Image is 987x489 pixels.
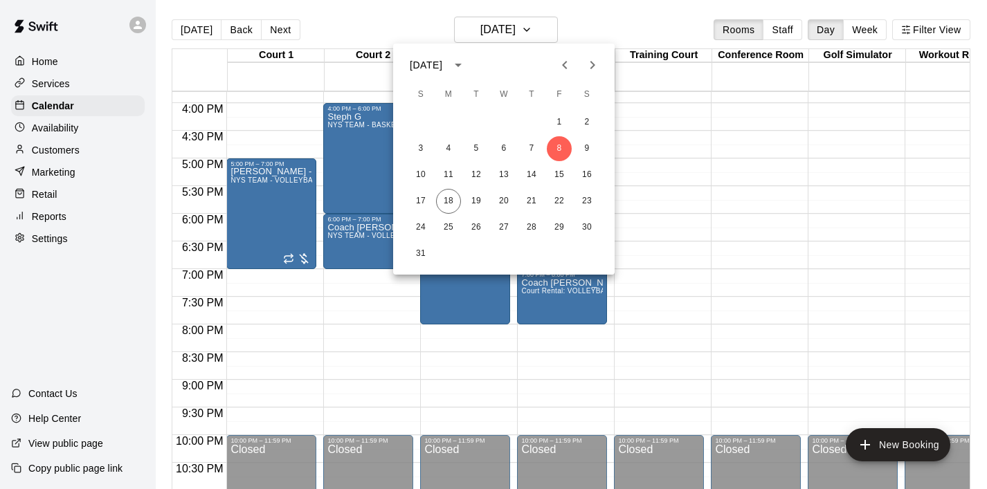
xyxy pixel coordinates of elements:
[574,215,599,240] button: 30
[519,215,544,240] button: 28
[519,81,544,109] span: Thursday
[408,81,433,109] span: Sunday
[547,189,572,214] button: 22
[574,163,599,187] button: 16
[551,51,579,79] button: Previous month
[436,136,461,161] button: 4
[547,136,572,161] button: 8
[408,241,433,266] button: 31
[491,215,516,240] button: 27
[547,215,572,240] button: 29
[464,81,489,109] span: Tuesday
[436,81,461,109] span: Monday
[408,215,433,240] button: 24
[547,110,572,135] button: 1
[547,163,572,187] button: 15
[436,163,461,187] button: 11
[491,81,516,109] span: Wednesday
[574,136,599,161] button: 9
[491,163,516,187] button: 13
[446,53,470,77] button: calendar view is open, switch to year view
[574,110,599,135] button: 2
[491,136,516,161] button: 6
[519,163,544,187] button: 14
[436,189,461,214] button: 18
[579,51,606,79] button: Next month
[547,81,572,109] span: Friday
[408,163,433,187] button: 10
[491,189,516,214] button: 20
[408,136,433,161] button: 3
[436,215,461,240] button: 25
[464,136,489,161] button: 5
[519,136,544,161] button: 7
[408,189,433,214] button: 17
[464,189,489,214] button: 19
[464,215,489,240] button: 26
[464,163,489,187] button: 12
[519,189,544,214] button: 21
[574,81,599,109] span: Saturday
[410,58,442,73] div: [DATE]
[574,189,599,214] button: 23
